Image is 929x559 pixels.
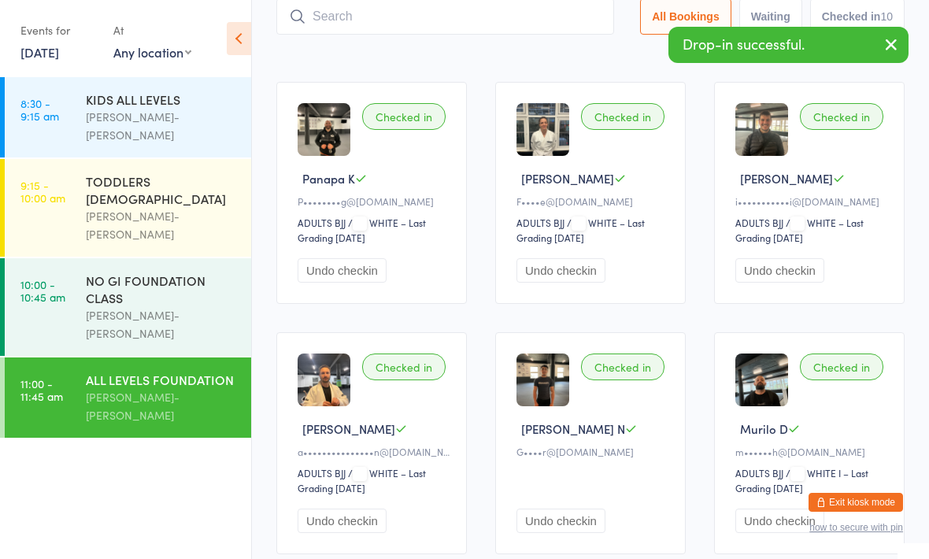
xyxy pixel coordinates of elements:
[302,170,355,187] span: Panapa K
[86,272,238,306] div: NO GI FOUNDATION CLASS
[298,216,346,229] div: ADULTS BJJ
[516,445,669,458] div: G••••r@[DOMAIN_NAME]
[86,388,238,424] div: [PERSON_NAME]-[PERSON_NAME]
[20,43,59,61] a: [DATE]
[5,77,251,157] a: 8:30 -9:15 amKIDS ALL LEVELS[PERSON_NAME]-[PERSON_NAME]
[113,17,191,43] div: At
[735,103,788,156] img: image1754706024.png
[735,258,824,283] button: Undo checkin
[20,179,65,204] time: 9:15 - 10:00 am
[86,207,238,243] div: [PERSON_NAME]-[PERSON_NAME]
[298,354,350,406] img: image1754899606.png
[516,103,569,156] img: image1754553459.png
[516,258,605,283] button: Undo checkin
[809,522,903,533] button: how to secure with pin
[86,172,238,207] div: TODDLERS [DEMOGRAPHIC_DATA]
[298,445,450,458] div: a•••••••••••••••n@[DOMAIN_NAME]
[20,377,63,402] time: 11:00 - 11:45 am
[735,445,888,458] div: m••••••h@[DOMAIN_NAME]
[521,420,625,437] span: [PERSON_NAME] N
[581,354,664,380] div: Checked in
[800,103,883,130] div: Checked in
[735,354,788,406] img: image1755228090.png
[20,278,65,303] time: 10:00 - 10:45 am
[5,159,251,257] a: 9:15 -10:00 amTODDLERS [DEMOGRAPHIC_DATA][PERSON_NAME]-[PERSON_NAME]
[20,17,98,43] div: Events for
[113,43,191,61] div: Any location
[86,91,238,108] div: KIDS ALL LEVELS
[5,258,251,356] a: 10:00 -10:45 amNO GI FOUNDATION CLASS[PERSON_NAME]-[PERSON_NAME]
[740,420,788,437] span: Murilo D
[5,357,251,438] a: 11:00 -11:45 amALL LEVELS FOUNDATION[PERSON_NAME]-[PERSON_NAME]
[516,354,569,406] img: image1757124471.png
[86,306,238,342] div: [PERSON_NAME]-[PERSON_NAME]
[298,103,350,156] img: image1756808811.png
[735,509,824,533] button: Undo checkin
[298,258,387,283] button: Undo checkin
[298,466,346,479] div: ADULTS BJJ
[86,108,238,144] div: [PERSON_NAME]-[PERSON_NAME]
[735,194,888,208] div: i•••••••••••i@[DOMAIN_NAME]
[521,170,614,187] span: [PERSON_NAME]
[735,466,783,479] div: ADULTS BJJ
[516,194,669,208] div: F••••e@[DOMAIN_NAME]
[516,509,605,533] button: Undo checkin
[20,97,59,122] time: 8:30 - 9:15 am
[880,10,893,23] div: 10
[668,27,909,63] div: Drop-in successful.
[581,103,664,130] div: Checked in
[740,170,833,187] span: [PERSON_NAME]
[362,103,446,130] div: Checked in
[735,216,783,229] div: ADULTS BJJ
[362,354,446,380] div: Checked in
[516,216,564,229] div: ADULTS BJJ
[298,509,387,533] button: Undo checkin
[809,493,903,512] button: Exit kiosk mode
[298,194,450,208] div: P••••••••g@[DOMAIN_NAME]
[800,354,883,380] div: Checked in
[86,371,238,388] div: ALL LEVELS FOUNDATION
[302,420,395,437] span: [PERSON_NAME]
